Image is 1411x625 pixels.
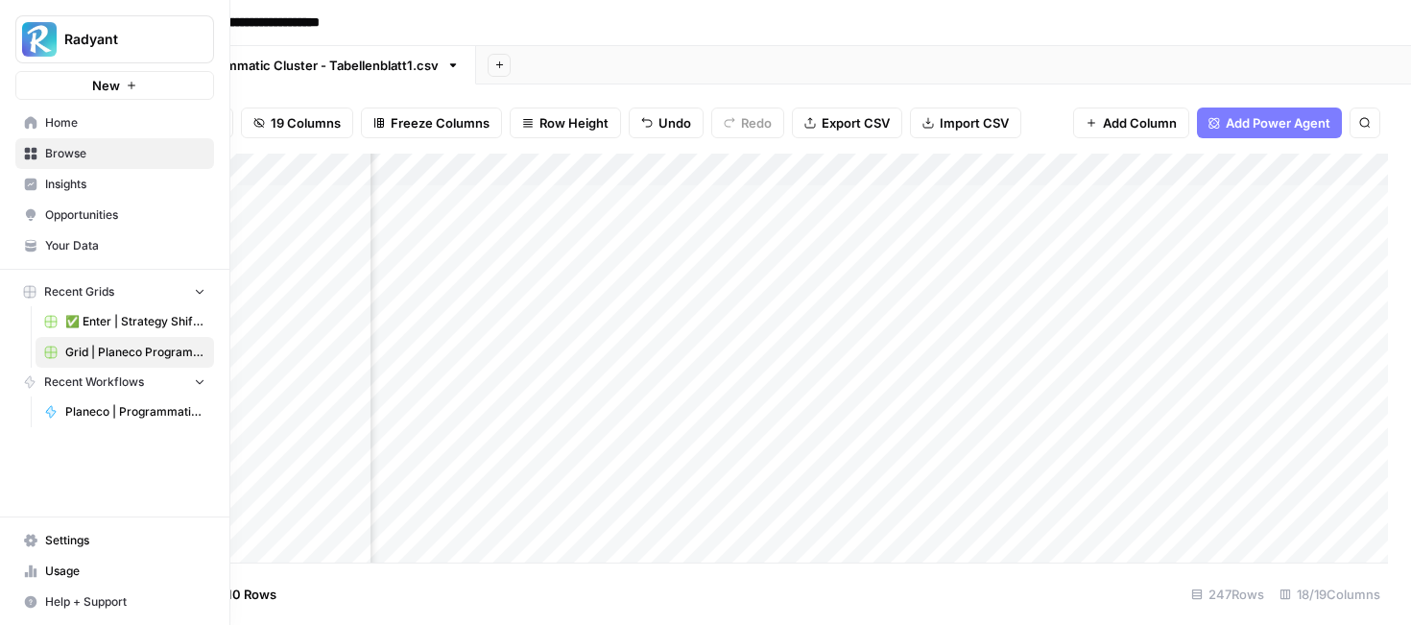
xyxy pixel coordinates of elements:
span: Import CSV [940,113,1009,132]
button: Undo [629,108,704,138]
span: Browse [45,145,205,162]
a: ✅ Enter | Strategy Shift 2025 | Blog Posts Update [36,306,214,337]
span: New [92,76,120,95]
span: Insights [45,176,205,193]
span: Radyant [64,30,180,49]
button: Add Column [1073,108,1189,138]
span: Planeco | Programmatic Cluster für "Bauvoranfrage" [65,403,205,421]
span: Add 10 Rows [200,585,276,604]
span: Grid | Planeco Programmatic Cluster [65,344,205,361]
span: Add Power Agent [1226,113,1330,132]
span: Opportunities [45,206,205,224]
div: 18/19 Columns [1272,579,1388,610]
span: 19 Columns [271,113,341,132]
span: Export CSV [822,113,890,132]
a: Grid | Planeco Programmatic Cluster [36,337,214,368]
span: Recent Workflows [44,373,144,391]
span: ✅ Enter | Strategy Shift 2025 | Blog Posts Update [65,313,205,330]
button: Help + Support [15,587,214,617]
span: Add Column [1103,113,1177,132]
button: New [15,71,214,100]
button: Freeze Columns [361,108,502,138]
button: Recent Workflows [15,368,214,397]
button: Row Height [510,108,621,138]
span: Help + Support [45,593,205,611]
button: Redo [711,108,784,138]
a: Home [15,108,214,138]
a: Planeco Programmatic Cluster - Tabellenblatt1.csv [98,46,476,84]
span: Undo [658,113,691,132]
a: Insights [15,169,214,200]
button: Add Power Agent [1197,108,1342,138]
span: Freeze Columns [391,113,490,132]
a: Opportunities [15,200,214,230]
span: Redo [741,113,772,132]
span: Settings [45,532,205,549]
a: Browse [15,138,214,169]
a: Your Data [15,230,214,261]
button: Export CSV [792,108,902,138]
a: Settings [15,525,214,556]
button: Import CSV [910,108,1021,138]
a: Planeco | Programmatic Cluster für "Bauvoranfrage" [36,397,214,427]
button: Recent Grids [15,277,214,306]
span: Usage [45,563,205,580]
span: Home [45,114,205,132]
span: Recent Grids [44,283,114,300]
button: 19 Columns [241,108,353,138]
div: Planeco Programmatic Cluster - Tabellenblatt1.csv [135,56,439,75]
span: Your Data [45,237,205,254]
img: Radyant Logo [22,22,57,57]
a: Usage [15,556,214,587]
button: Workspace: Radyant [15,15,214,63]
span: Row Height [539,113,609,132]
div: 247 Rows [1184,579,1272,610]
